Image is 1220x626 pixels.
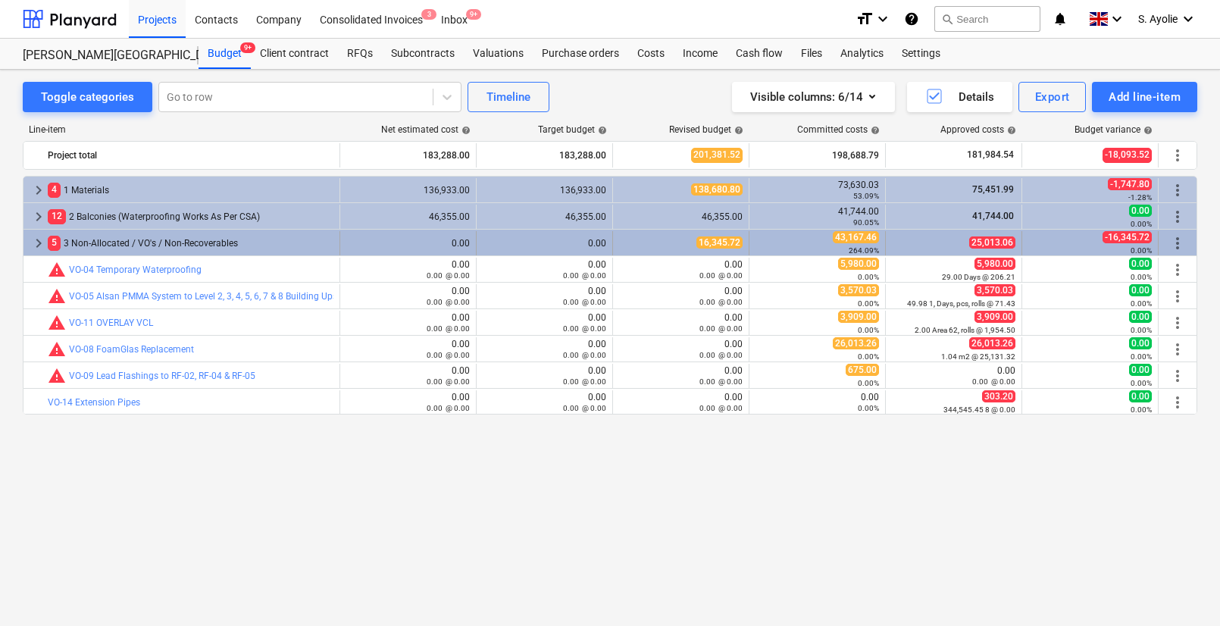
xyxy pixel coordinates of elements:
span: search [941,13,953,25]
a: Analytics [831,39,893,69]
small: 0.00% [1131,220,1152,228]
small: 0.00 @ 0.00 [427,351,470,359]
span: More actions [1168,208,1187,226]
div: 2 Balconies (Waterproofing Works As Per CSA) [48,205,333,229]
small: 0.00% [858,379,879,387]
small: 0.00 @ 0.00 [427,271,470,280]
div: 0.00 [619,312,743,333]
span: 12 [48,209,66,224]
small: 0.00% [858,326,879,334]
i: notifications [1053,10,1068,28]
span: 26,013.26 [969,337,1015,349]
span: Committed costs exceed revised budget [48,314,66,332]
div: 183,288.00 [346,143,470,167]
small: 0.00% [1131,246,1152,255]
span: -18,093.52 [1103,148,1152,162]
div: Valuations [464,39,533,69]
i: keyboard_arrow_down [874,10,892,28]
a: Cash flow [727,39,792,69]
a: Settings [893,39,949,69]
span: help [458,126,471,135]
i: Knowledge base [904,10,919,28]
small: 53.09% [853,192,879,200]
small: 0.00 @ 0.00 [563,404,606,412]
div: 46,355.00 [346,211,470,222]
span: help [595,126,607,135]
a: VO-04 Temporary Waterproofing [69,264,202,275]
small: 344,545.45 8 @ 0.00 [943,405,1015,414]
div: 0.00 [483,259,606,280]
span: 5 [48,236,61,250]
div: Budget variance [1075,124,1153,135]
div: 0.00 [346,312,470,333]
button: Add line-item [1092,82,1197,112]
a: Subcontracts [382,39,464,69]
div: 0.00 [346,259,470,280]
span: Committed costs exceed revised budget [48,261,66,279]
div: 0.00 [619,365,743,387]
small: 0.00 @ 0.00 [699,271,743,280]
span: 3 [421,9,436,20]
button: Search [934,6,1040,32]
div: Timeline [486,87,530,107]
span: 4 [48,183,61,197]
span: -16,345.72 [1103,231,1152,243]
div: Line-item [23,124,341,135]
div: 0.00 [483,339,606,360]
small: 29.00 Days @ 206.21 [942,273,1015,281]
button: Toggle categories [23,82,152,112]
span: 9+ [240,42,255,53]
a: VO-08 FoamGlas Replacement [69,344,194,355]
div: Costs [628,39,674,69]
a: Budget9+ [199,39,251,69]
div: 46,355.00 [619,211,743,222]
a: Client contract [251,39,338,69]
div: RFQs [338,39,382,69]
span: More actions [1168,261,1187,279]
div: 41,744.00 [755,206,879,227]
small: 2.00 Area 62, rolls @ 1,954.50 [915,326,1015,334]
span: 25,013.06 [969,236,1015,249]
div: Chat Widget [1144,553,1220,626]
div: 0.00 [483,286,606,307]
div: 1 Materials [48,178,333,202]
button: Export [1018,82,1087,112]
span: 9+ [466,9,481,20]
div: 0.00 [483,238,606,249]
span: 3,909.00 [974,311,1015,323]
span: 26,013.26 [833,337,879,349]
span: More actions [1168,287,1187,305]
div: Revised budget [669,124,743,135]
span: 303.20 [982,390,1015,402]
a: VO-14 Extension Pipes [48,397,140,408]
button: Visible columns:6/14 [732,82,895,112]
small: 90.05% [853,218,879,227]
span: 41,744.00 [971,211,1015,221]
span: More actions [1168,146,1187,164]
small: 0.00% [858,352,879,361]
span: 138,680.80 [691,183,743,196]
div: 73,630.03 [755,180,879,201]
div: 0.00 [346,339,470,360]
span: 0.00 [1129,390,1152,402]
small: 0.00 @ 0.00 [563,377,606,386]
div: Target budget [538,124,607,135]
span: More actions [1168,340,1187,358]
div: 136,933.00 [346,185,470,196]
span: help [1140,126,1153,135]
span: More actions [1168,393,1187,412]
div: 0.00 [346,365,470,387]
i: keyboard_arrow_down [1108,10,1126,28]
span: More actions [1168,181,1187,199]
small: 0.00% [1131,273,1152,281]
span: help [1004,126,1016,135]
span: 0.00 [1129,311,1152,323]
small: 0.00 @ 0.00 [427,377,470,386]
button: Timeline [468,82,549,112]
small: 0.00% [858,273,879,281]
small: 0.00 @ 0.00 [699,351,743,359]
span: keyboard_arrow_right [30,234,48,252]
